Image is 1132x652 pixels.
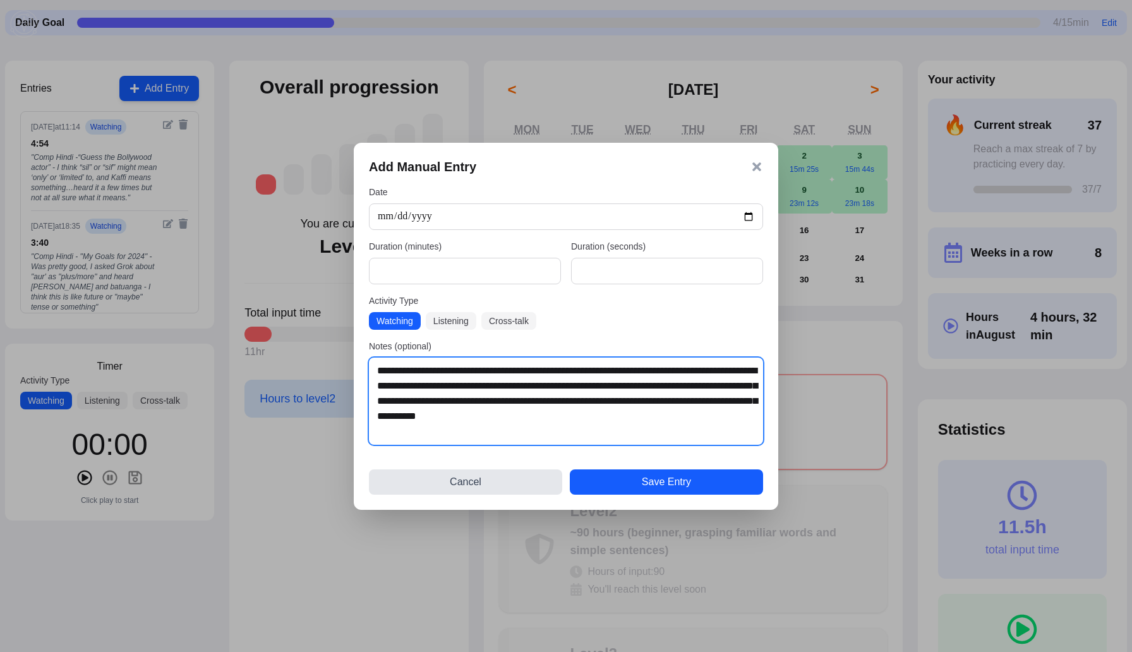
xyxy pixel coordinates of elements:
[570,469,763,495] button: Save Entry
[369,158,476,176] h3: Add Manual Entry
[369,340,763,353] label: Notes (optional)
[426,312,476,330] button: Listening
[369,294,763,307] label: Activity Type
[369,240,561,253] label: Duration (minutes)
[369,312,421,330] button: Watching
[369,469,562,495] button: Cancel
[369,186,763,198] label: Date
[481,312,536,330] button: Cross-talk
[571,240,763,253] label: Duration (seconds)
